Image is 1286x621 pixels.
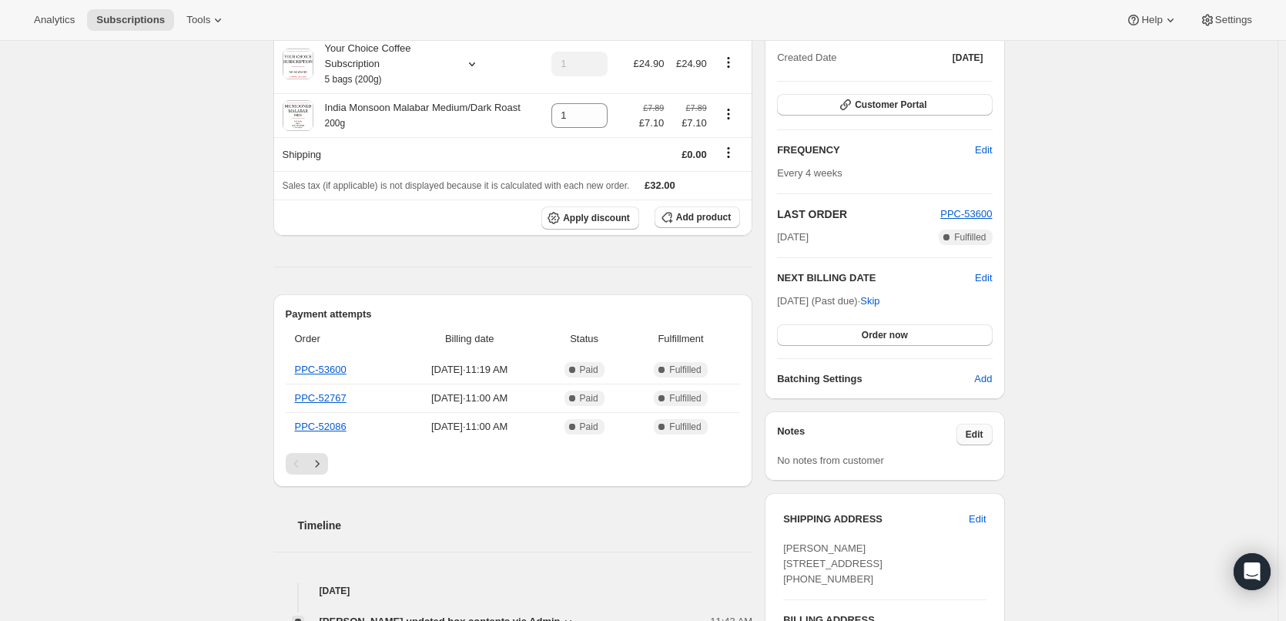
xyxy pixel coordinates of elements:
small: 5 bags (200g) [325,74,382,85]
a: PPC-52086 [295,421,347,432]
span: Fulfilled [669,364,701,376]
div: Open Intercom Messenger [1234,553,1271,590]
span: Tools [186,14,210,26]
h2: LAST ORDER [777,206,940,222]
span: Fulfilled [669,421,701,433]
button: Next [306,453,328,475]
span: Status [547,331,621,347]
span: [DATE] [777,230,809,245]
button: Subscriptions [87,9,174,31]
button: Edit [959,507,995,532]
span: Fulfillment [631,331,731,347]
button: PPC-53600 [940,206,992,222]
h3: Notes [777,424,956,445]
span: [DATE] · 11:00 AM [401,419,538,435]
button: [DATE] [943,47,993,69]
span: £7.10 [673,116,706,131]
h2: Timeline [298,518,753,533]
button: Order now [777,324,992,346]
span: Apply discount [563,212,630,224]
span: Settings [1215,14,1252,26]
button: Add product [655,206,740,228]
small: £7.89 [686,103,707,112]
h2: FREQUENCY [777,143,975,158]
th: Order [286,322,397,356]
img: product img [283,100,313,131]
button: Tools [177,9,235,31]
span: [DATE] · 11:19 AM [401,362,538,378]
small: £7.89 [643,103,664,112]
span: £32.00 [645,180,675,191]
a: PPC-53600 [940,208,992,220]
button: Shipping actions [716,144,741,161]
span: Analytics [34,14,75,26]
span: Edit [966,428,983,441]
nav: Pagination [286,453,741,475]
span: Paid [580,392,598,404]
h6: Batching Settings [777,371,974,387]
span: [DATE] (Past due) · [777,295,879,307]
span: No notes from customer [777,455,884,466]
span: Edit [969,512,986,527]
button: Apply discount [541,206,639,230]
span: Paid [580,421,598,433]
span: Every 4 weeks [777,167,842,179]
button: Add [965,367,1001,391]
span: [PERSON_NAME] [STREET_ADDRESS] [PHONE_NUMBER] [783,542,882,585]
button: Product actions [716,106,741,123]
div: Your Choice Coffee Subscription [313,41,452,87]
span: Add product [676,211,731,223]
span: Customer Portal [855,99,926,111]
button: Help [1117,9,1187,31]
span: Created Date [777,50,836,65]
h3: SHIPPING ADDRESS [783,512,969,527]
span: [DATE] · 11:00 AM [401,391,538,406]
span: £0.00 [682,149,707,160]
button: Skip [851,289,889,314]
button: Analytics [25,9,84,31]
span: £7.10 [639,116,665,131]
span: Help [1141,14,1162,26]
h2: Payment attempts [286,307,741,322]
h2: NEXT BILLING DATE [777,270,975,286]
span: Sales tax (if applicable) is not displayed because it is calculated with each new order. [283,180,630,191]
span: Fulfilled [954,231,986,243]
span: Fulfilled [669,392,701,404]
span: Add [974,371,992,387]
button: Edit [975,270,992,286]
span: Edit [975,143,992,158]
button: Settings [1191,9,1261,31]
span: Skip [860,294,879,309]
a: PPC-52767 [295,392,347,404]
button: Edit [966,138,1001,163]
span: £24.90 [676,58,707,69]
span: Subscriptions [96,14,165,26]
img: product img [283,49,313,79]
button: Edit [956,424,993,445]
small: 200g [325,118,346,129]
button: Customer Portal [777,94,992,116]
span: [DATE] [953,52,983,64]
h4: [DATE] [273,583,753,599]
div: India Monsoon Malabar Medium/Dark Roast [313,100,521,131]
button: Product actions [716,54,741,71]
th: Shipping [273,137,543,171]
span: Paid [580,364,598,376]
span: Order now [862,329,908,341]
a: PPC-53600 [295,364,347,375]
span: Billing date [401,331,538,347]
span: £24.90 [634,58,665,69]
